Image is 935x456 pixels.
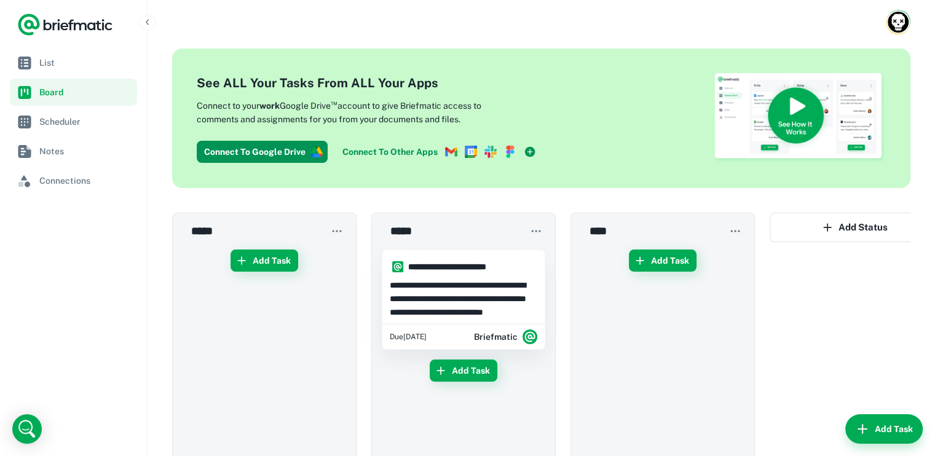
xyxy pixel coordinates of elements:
[629,250,696,272] button: Add Task
[39,115,132,128] span: Scheduler
[39,56,132,69] span: List
[886,10,910,34] button: Account button
[231,250,298,272] button: Add Task
[888,12,909,33] img: Zorpantheon
[39,144,132,158] span: Notes
[390,331,427,342] span: Sunday, Oct 12
[392,261,403,272] img: https://app.briefmatic.com/assets/integrations/system.png
[430,360,497,382] button: Add Task
[474,330,518,344] h6: Briefmatic
[474,324,537,349] div: Briefmatic
[10,79,137,106] a: Board
[259,101,280,111] b: work
[10,167,137,194] a: Connections
[331,98,337,107] sup: ™
[12,414,42,444] div: Open Intercom Messenger
[10,108,137,135] a: Scheduler
[39,85,132,99] span: Board
[714,73,886,163] img: See How Briefmatic Works
[10,49,137,76] a: List
[197,141,328,163] button: Connect To Google Drive
[845,414,923,444] button: Add Task
[39,174,132,187] span: Connections
[17,12,113,37] a: Logo
[337,141,541,163] a: Connect To Other Apps
[523,329,537,344] img: system.png
[197,74,541,92] h4: See ALL Your Tasks From ALL Your Apps
[197,97,523,126] p: Connect to your Google Drive account to give Briefmatic access to comments and assignments for yo...
[10,138,137,165] a: Notes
